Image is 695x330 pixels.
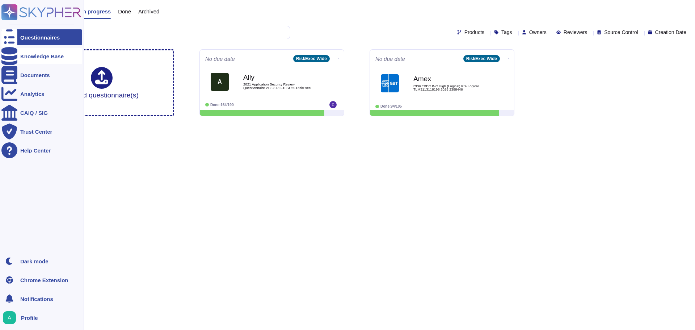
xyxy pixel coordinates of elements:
a: Analytics [1,86,82,102]
div: Analytics [20,91,45,97]
div: RiskExec Wide [463,55,500,62]
div: Trust Center [20,129,52,134]
div: A [211,73,229,91]
span: Tags [501,30,512,35]
span: Profile [21,315,38,321]
span: Creation Date [655,30,686,35]
a: CAIQ / SIG [1,105,82,121]
b: Amex [413,75,486,82]
span: In progress [81,9,111,14]
div: CAIQ / SIG [20,110,48,116]
a: Questionnaires [1,29,82,45]
div: Dark mode [20,259,49,264]
a: Documents [1,67,82,83]
img: Logo [381,74,399,92]
span: Done: 164/190 [210,103,234,107]
span: RISKEXEC INC High (Logical) Pre Logical TLM3113118198 2025 2388446 [413,84,486,91]
div: Documents [20,72,50,78]
span: Products [464,30,484,35]
div: Knowledge Base [20,54,64,59]
span: Reviewers [564,30,587,35]
span: Done: 94/105 [380,104,402,108]
span: 2021 Application Security Review Questionnaire v1.8.3 PLF1084 25 RiskExec [243,83,316,89]
a: Trust Center [1,124,82,139]
span: Archived [138,9,159,14]
img: user [329,101,337,108]
span: No due date [205,56,235,62]
img: user [3,311,16,324]
span: Owners [529,30,547,35]
span: Source Control [604,30,638,35]
a: Chrome Extension [1,272,82,288]
span: Done [118,9,131,14]
div: Upload questionnaire(s) [65,67,139,99]
div: Help Center [20,148,51,153]
a: Knowledge Base [1,48,82,64]
div: Questionnaires [20,35,60,40]
div: Chrome Extension [20,277,68,283]
input: Search by keywords [29,26,290,39]
b: Ally [243,74,316,81]
span: Notifications [20,296,53,302]
button: user [1,310,21,326]
div: RiskExec Wide [293,55,330,62]
a: Help Center [1,142,82,158]
span: No due date [375,56,405,62]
